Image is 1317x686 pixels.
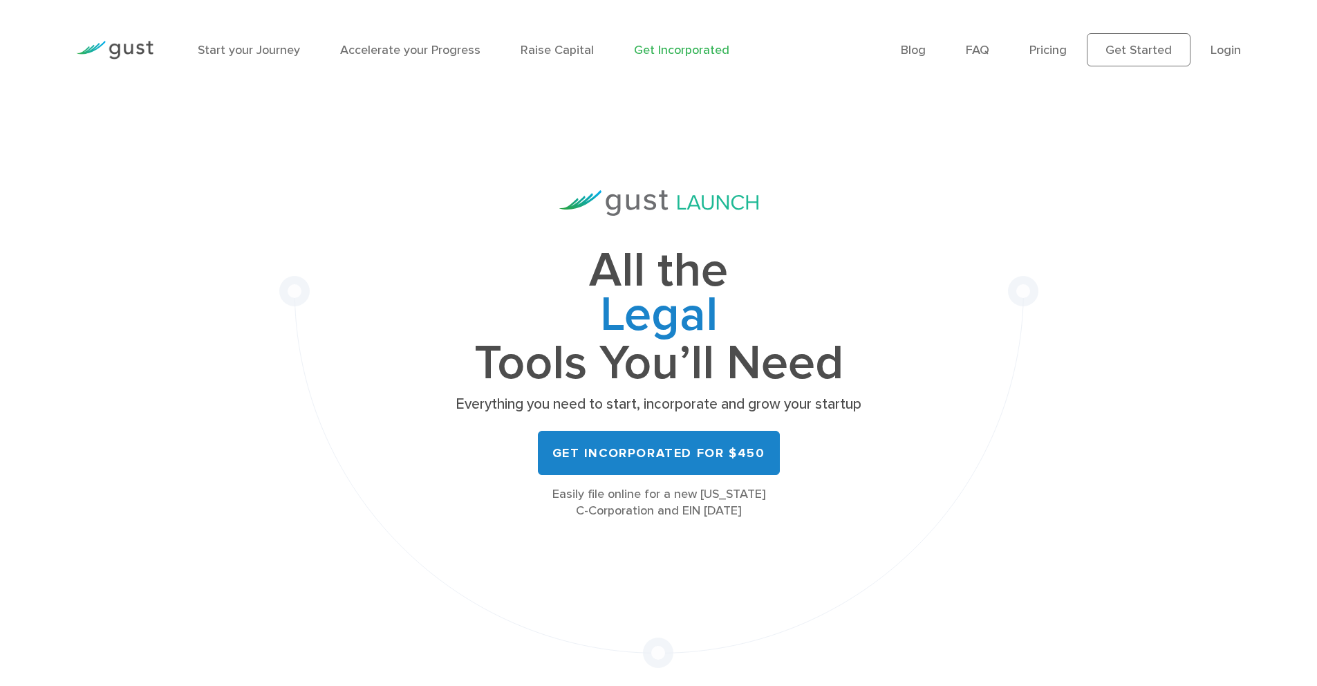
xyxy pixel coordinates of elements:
[198,43,300,57] a: Start your Journey
[1211,43,1241,57] a: Login
[538,431,780,475] a: Get Incorporated for $450
[559,190,758,216] img: Gust Launch Logo
[521,43,594,57] a: Raise Capital
[76,41,153,59] img: Gust Logo
[966,43,989,57] a: FAQ
[901,43,926,57] a: Blog
[1029,43,1067,57] a: Pricing
[634,43,729,57] a: Get Incorporated
[451,395,866,414] p: Everything you need to start, incorporate and grow your startup
[451,486,866,519] div: Easily file online for a new [US_STATE] C-Corporation and EIN [DATE]
[451,249,866,385] h1: All the Tools You’ll Need
[1087,33,1190,66] a: Get Started
[451,293,866,342] span: Legal
[340,43,480,57] a: Accelerate your Progress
